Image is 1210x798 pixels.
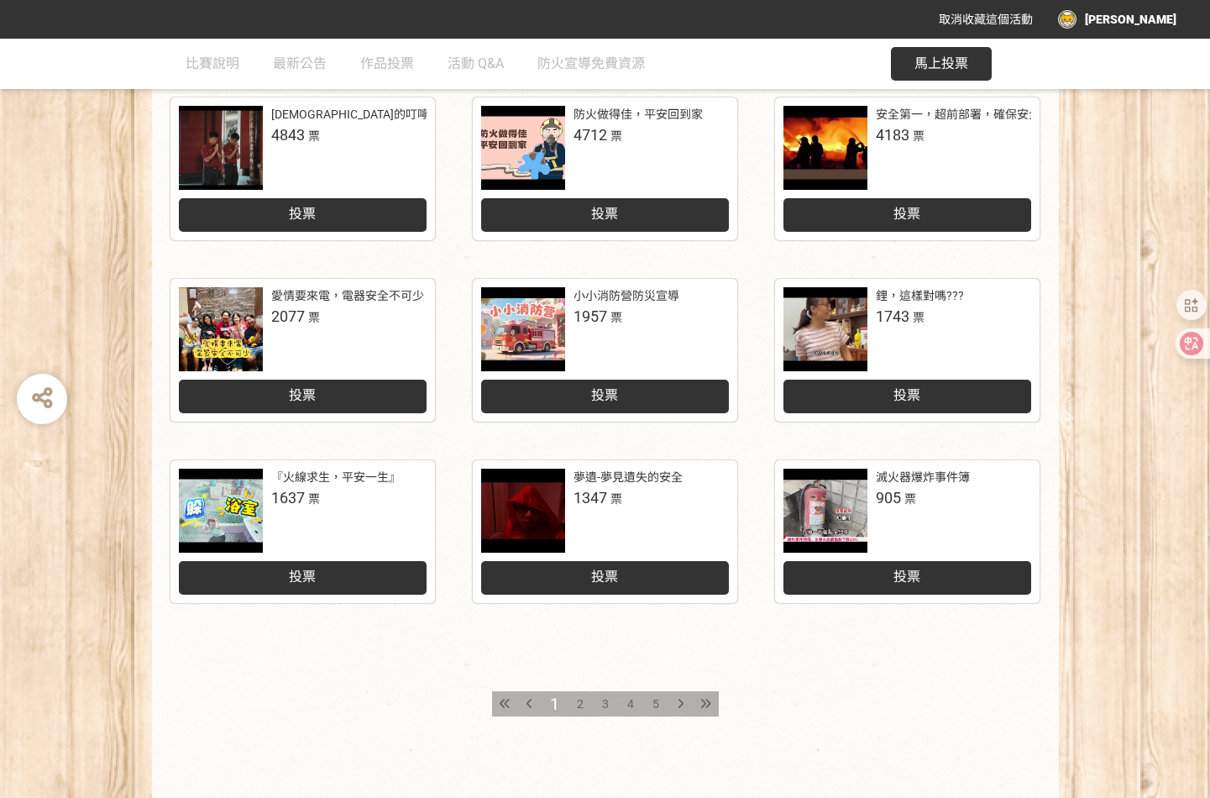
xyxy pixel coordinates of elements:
span: 投票 [893,387,920,403]
a: 愛情要來電，電器安全不可少2077票投票 [170,279,435,422]
span: 投票 [893,569,920,585]
span: 905 [876,489,901,507]
span: 票 [308,129,320,143]
span: 作品投票 [360,55,414,71]
span: 1 [550,694,559,714]
span: 1957 [574,307,607,325]
a: 作品投票 [360,39,414,89]
span: 1347 [574,489,607,507]
span: 投票 [289,206,316,222]
a: [DEMOGRAPHIC_DATA]的叮嚀：人離火要熄，住警器不離4843票投票 [170,97,435,240]
div: 滅火器爆炸事件簿 [876,469,970,486]
div: [DEMOGRAPHIC_DATA]的叮嚀：人離火要熄，住警器不離 [271,106,570,123]
span: 票 [610,492,622,506]
span: 5 [652,697,659,711]
span: 取消收藏這個活動 [939,13,1033,26]
a: 比賽說明 [186,39,239,89]
div: 夢遺-夢見遺失的安全 [574,469,683,486]
span: 票 [610,129,622,143]
a: 夢遺-夢見遺失的安全1347票投票 [473,460,737,603]
span: 2 [577,697,584,711]
span: 票 [913,129,925,143]
span: 票 [610,311,622,324]
span: 馬上投票 [914,55,968,71]
div: 小小消防營防災宣導 [574,287,679,305]
a: 滅火器爆炸事件簿905票投票 [775,460,1040,603]
span: 4183 [876,126,909,144]
div: 安全第一，超前部署，確保安全。 [876,106,1052,123]
span: 投票 [591,387,618,403]
span: 投票 [591,569,618,585]
button: 馬上投票 [891,47,992,81]
span: 投票 [591,206,618,222]
span: 防火宣導免費資源 [537,55,645,71]
span: 4712 [574,126,607,144]
a: 鋰，這樣對嗎???1743票投票 [775,279,1040,422]
a: 最新公告 [273,39,327,89]
div: 鋰，這樣對嗎??? [876,287,964,305]
span: 4 [627,697,634,711]
span: 最新公告 [273,55,327,71]
span: 比賽說明 [186,55,239,71]
span: 4843 [271,126,305,144]
div: 愛情要來電，電器安全不可少 [271,287,424,305]
span: 票 [308,492,320,506]
span: 票 [913,311,925,324]
span: 1637 [271,489,305,507]
a: 『火線求生，平安一生』1637票投票 [170,460,435,603]
span: 投票 [893,206,920,222]
div: 防火做得佳，平安回到家 [574,106,703,123]
span: 1743 [876,307,909,325]
a: 防火宣導免費資源 [537,39,645,89]
a: 防火做得佳，平安回到家4712票投票 [473,97,737,240]
span: 3 [602,697,609,711]
span: 2077 [271,307,305,325]
span: 票 [308,311,320,324]
span: 票 [904,492,916,506]
span: 活動 Q&A [448,55,504,71]
a: 小小消防營防災宣導1957票投票 [473,279,737,422]
span: 投票 [289,387,316,403]
div: 『火線求生，平安一生』 [271,469,401,486]
a: 安全第一，超前部署，確保安全。4183票投票 [775,97,1040,240]
a: 活動 Q&A [448,39,504,89]
span: 投票 [289,569,316,585]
